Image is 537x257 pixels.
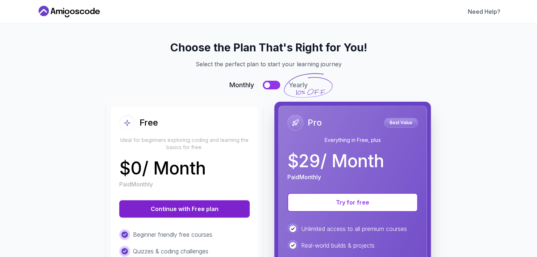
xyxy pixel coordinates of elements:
[287,173,321,181] p: Paid Monthly
[119,180,153,189] p: Paid Monthly
[468,7,500,16] a: Need Help?
[287,193,418,212] button: Try for free
[287,136,418,144] p: Everything in Free, plus
[119,200,250,218] button: Continue with Free plan
[287,152,384,170] p: $ 29 / Month
[45,41,492,54] h2: Choose the Plan That's Right for You!
[133,247,208,256] p: Quizzes & coding challenges
[301,241,375,250] p: Real-world builds & projects
[140,117,158,128] h2: Free
[119,160,206,177] p: $ 0 / Month
[229,80,254,90] span: Monthly
[301,224,407,233] p: Unlimited access to all premium courses
[45,60,492,68] p: Select the perfect plan to start your learning journey
[308,117,322,128] h2: Pro
[119,136,250,151] p: Ideal for beginners exploring coding and learning the basics for free.
[133,230,212,239] p: Beginner friendly free courses
[385,119,417,126] p: Best Value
